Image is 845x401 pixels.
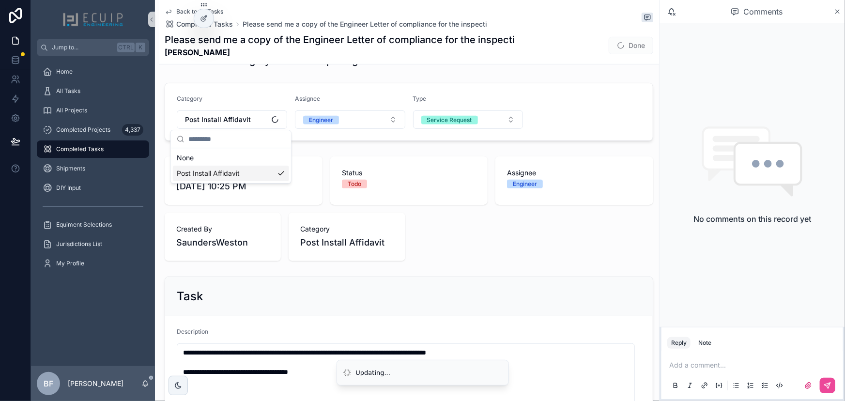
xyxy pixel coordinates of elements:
[413,95,427,102] span: Type
[56,107,87,114] span: All Projects
[117,43,135,52] span: Ctrl
[56,126,110,134] span: Completed Projects
[513,180,537,188] div: Engineer
[177,169,240,178] span: Post Install Affidavit
[62,12,123,27] img: App logo
[185,115,251,124] span: Post Install Affidavit
[56,260,84,267] span: My Profile
[37,255,149,272] a: My Profile
[243,19,487,29] a: Please send me a copy of the Engineer Letter of compliance for the inspecti
[165,33,515,46] h1: Please send me a copy of the Engineer Letter of compliance for the inspecti
[56,240,102,248] span: Jurisdictions List
[165,19,233,29] a: Completed Tasks
[44,378,53,389] span: BF
[177,328,208,335] span: Description
[667,337,691,349] button: Reply
[413,110,523,129] button: Select Button
[348,180,361,188] div: Todo
[37,235,149,253] a: Jurisdictions List
[56,221,112,229] span: Equiment Selections
[427,116,472,124] div: Service Request
[165,8,223,15] a: Back to All Tasks
[56,184,81,192] span: DIY Input
[37,121,149,139] a: Completed Projects4,337
[37,160,149,177] a: Shipments
[507,168,642,178] span: Assignee
[295,110,405,129] button: Select Button
[137,44,144,51] span: K
[31,56,155,285] div: scrollable content
[56,145,104,153] span: Completed Tasks
[356,368,391,378] div: Updating...
[176,8,223,15] span: Back to All Tasks
[56,68,73,76] span: Home
[165,46,515,58] strong: [PERSON_NAME]
[743,6,783,17] span: Comments
[173,150,289,166] div: None
[122,124,143,136] div: 4,337
[300,236,384,249] span: Post Install Affidavit
[52,44,113,51] span: Jump to...
[176,224,269,234] span: Created By
[37,140,149,158] a: Completed Tasks
[171,148,291,183] div: Suggestions
[177,95,202,102] span: Category
[37,82,149,100] a: All Tasks
[68,379,123,388] p: [PERSON_NAME]
[37,179,149,197] a: DIY Input
[176,180,311,193] span: [DATE] 10:25 PM
[177,110,287,129] button: Select Button
[176,19,233,29] span: Completed Tasks
[176,236,269,249] span: SaundersWeston
[37,63,149,80] a: Home
[694,337,715,349] button: Note
[37,102,149,119] a: All Projects
[56,87,80,95] span: All Tasks
[177,289,203,304] h2: Task
[300,224,393,234] span: Category
[698,339,711,347] div: Note
[342,168,476,178] span: Status
[693,213,811,225] h2: No comments on this record yet
[56,165,85,172] span: Shipments
[37,39,149,56] button: Jump to...CtrlK
[295,95,320,102] span: Assignee
[309,116,333,124] div: Engineer
[37,216,149,233] a: Equiment Selections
